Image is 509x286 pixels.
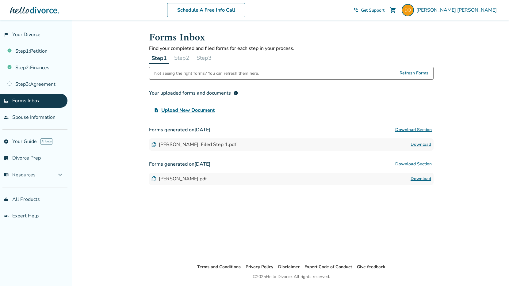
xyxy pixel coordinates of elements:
[400,67,428,79] span: Refresh Forms
[4,98,9,103] span: inbox
[151,141,236,148] div: [PERSON_NAME], Filed Step 1.pdf
[151,142,156,147] img: Document
[149,89,238,97] div: Your uploaded forms and documents
[194,52,214,64] button: Step3
[172,52,192,64] button: Step2
[149,30,434,45] h1: Forms Inbox
[304,264,352,270] a: Expert Code of Conduct
[361,7,385,13] span: Get Support
[233,91,238,96] span: info
[253,273,330,280] div: © 2025 Hello Divorce. All rights reserved.
[4,197,9,202] span: shopping_basket
[278,263,300,271] li: Disclaimer
[393,158,434,170] button: Download Section
[411,141,431,148] a: Download
[416,7,499,13] span: [PERSON_NAME] [PERSON_NAME]
[56,171,64,179] span: expand_more
[161,107,215,114] span: Upload New Document
[354,7,385,13] a: phone_in_talkGet Support
[151,176,156,181] img: Document
[197,264,241,270] a: Terms and Conditions
[411,175,431,183] a: Download
[402,4,414,16] img: davidzolson@gmail.com
[149,45,434,52] p: Find your completed and filed forms for each step in your process.
[154,108,159,113] span: upload_file
[149,124,434,136] h3: Forms generated on [DATE]
[12,97,40,104] span: Forms Inbox
[40,138,52,145] span: AI beta
[246,264,273,270] a: Privacy Policy
[357,263,385,271] li: Give feedback
[154,67,259,79] div: Not seeing the right forms? You can refresh them here.
[4,171,36,178] span: Resources
[167,3,245,17] a: Schedule A Free Info Call
[354,8,358,13] span: phone_in_talk
[4,172,9,177] span: menu_book
[393,124,434,136] button: Download Section
[4,213,9,218] span: groups
[4,139,9,144] span: explore
[4,156,9,160] span: list_alt_check
[4,115,9,120] span: people
[149,158,434,170] h3: Forms generated on [DATE]
[151,175,207,182] div: [PERSON_NAME].pdf
[478,257,509,286] iframe: Chat Widget
[4,32,9,37] span: flag_2
[389,6,397,14] span: shopping_cart
[149,52,169,64] button: Step1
